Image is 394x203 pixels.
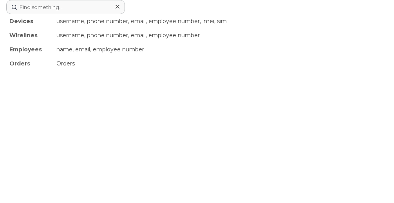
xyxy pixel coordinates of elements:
div: Employees [6,42,53,56]
div: Orders [6,56,53,71]
div: username, phone number, email, employee number [53,28,388,42]
iframe: Messenger Launcher [360,169,388,197]
div: Orders [53,56,388,71]
div: Wirelines [6,28,53,42]
div: name, email, employee number [53,42,388,56]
